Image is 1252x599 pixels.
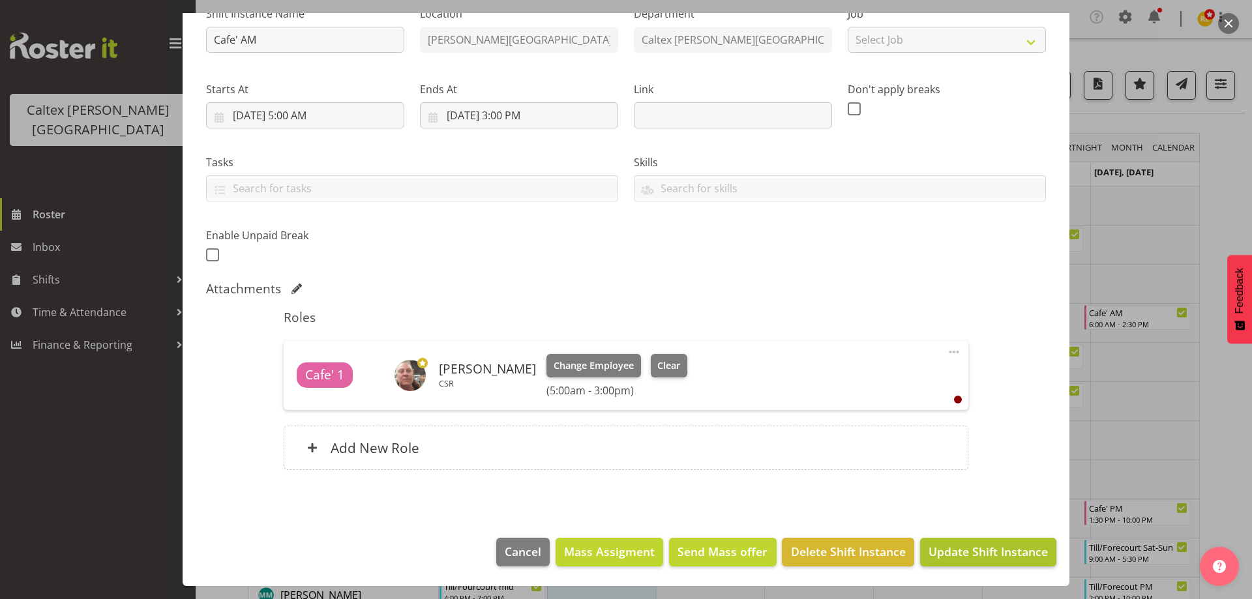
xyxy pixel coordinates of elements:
button: Delete Shift Instance [782,538,914,566]
button: Clear [651,354,688,377]
button: Send Mass offer [669,538,776,566]
label: Enable Unpaid Break [206,227,404,243]
h6: [PERSON_NAME] [439,362,536,376]
input: Click to select... [420,102,618,128]
span: Mass Assigment [564,543,655,560]
label: Link [634,81,832,97]
h6: (5:00am - 3:00pm) [546,384,687,397]
label: Tasks [206,154,618,170]
button: Feedback - Show survey [1227,255,1252,343]
img: help-xxl-2.png [1213,560,1226,573]
span: Delete Shift Instance [791,543,906,560]
span: Send Mass offer [678,543,768,560]
label: Skills [634,154,1046,170]
button: Update Shift Instance [920,538,1056,566]
input: Click to select... [206,102,404,128]
span: Clear [657,358,680,373]
input: Search for tasks [207,178,618,198]
label: Ends At [420,81,618,97]
h5: Attachments [206,281,281,297]
button: Cancel [496,538,550,566]
span: Cafe' 1 [305,366,344,385]
span: Change Employee [554,358,634,373]
label: Location [420,6,618,22]
label: Shift Instance Name [206,6,404,22]
button: Change Employee [546,354,641,377]
span: Cancel [505,543,541,560]
label: Starts At [206,81,404,97]
h5: Roles [284,310,968,325]
label: Department [634,6,832,22]
img: jeanette-braxton6f63b6175486c64fd4f7440e9fe5498e.png [395,360,426,391]
label: Job [848,6,1046,22]
button: Mass Assigment [556,538,663,566]
h6: Add New Role [331,439,419,456]
span: Update Shift Instance [929,543,1048,560]
p: CSR [439,378,536,388]
div: User is clocked out [954,396,962,403]
label: Don't apply breaks [848,81,1046,97]
span: Feedback [1234,268,1245,314]
input: Search for skills [634,178,1045,198]
input: Shift Instance Name [206,27,404,53]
